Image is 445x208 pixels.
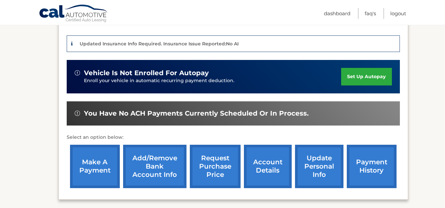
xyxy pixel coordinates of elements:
a: Cal Automotive [39,4,109,24]
span: vehicle is not enrolled for autopay [84,69,209,77]
img: alert-white.svg [75,111,80,116]
a: Add/Remove bank account info [123,145,186,188]
a: Logout [390,8,406,19]
span: You have no ACH payments currently scheduled or in process. [84,109,309,118]
a: account details [244,145,292,188]
img: alert-white.svg [75,70,80,76]
p: Enroll your vehicle in automatic recurring payment deduction. [84,77,341,84]
a: payment history [347,145,397,188]
a: make a payment [70,145,120,188]
a: request purchase price [190,145,241,188]
a: Dashboard [324,8,350,19]
a: FAQ's [365,8,376,19]
p: Select an option below: [67,133,400,141]
a: set up autopay [341,68,392,85]
a: update personal info [295,145,343,188]
p: Updated Insurance Info Required. Insurance Issue Reported:No AI [80,41,239,47]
